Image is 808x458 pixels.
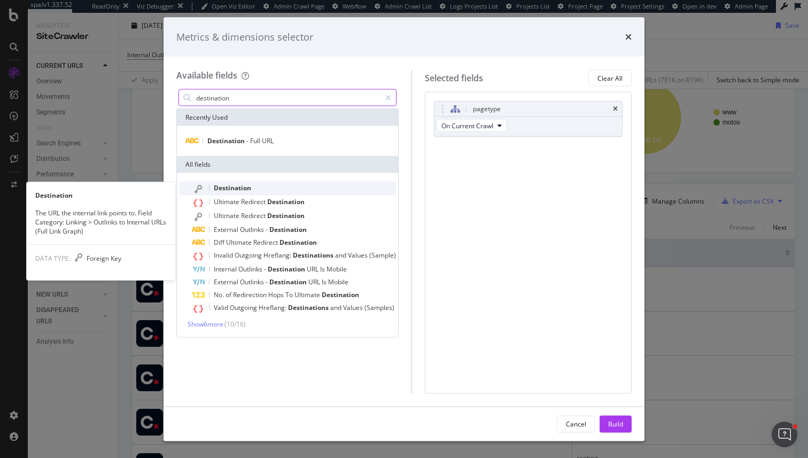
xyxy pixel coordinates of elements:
[214,238,226,247] span: Diff
[226,290,233,299] span: of
[164,17,644,441] div: modal
[307,265,320,274] span: URL
[262,136,274,145] span: URL
[214,225,240,234] span: External
[259,303,288,312] span: Hreflang:
[600,415,632,432] button: Build
[588,69,632,87] button: Clear All
[348,251,369,260] span: Values
[214,265,238,274] span: Internal
[27,191,175,200] div: Destination
[226,238,253,247] span: Ultimate
[322,290,359,299] span: Destination
[241,211,267,220] span: Redirect
[264,265,268,274] span: -
[263,251,293,260] span: Hreflang:
[288,303,330,312] span: Destinations
[214,183,251,192] span: Destination
[597,73,623,82] div: Clear All
[240,225,266,234] span: Outlinks
[240,277,266,286] span: Outlinks
[608,419,623,428] div: Build
[230,303,259,312] span: Outgoing
[566,419,586,428] div: Cancel
[330,303,343,312] span: and
[253,238,279,247] span: Redirect
[214,277,240,286] span: External
[772,422,797,447] iframe: Intercom live chat
[473,104,501,114] div: pagetype
[293,251,335,260] span: Destinations
[327,265,347,274] span: Mobile
[241,197,267,206] span: Redirect
[224,320,246,329] span: ( 10 / 16 )
[285,290,294,299] span: To
[369,251,396,260] span: (Sample)
[364,303,394,312] span: (Samples)
[441,121,493,130] span: On Current Crawl
[625,30,632,44] div: times
[176,30,313,44] div: Metrics & dimensions selector
[177,109,398,126] div: Recently Used
[425,72,483,84] div: Selected fields
[269,277,308,286] span: Destination
[328,277,348,286] span: Mobile
[613,106,618,112] div: times
[557,415,595,432] button: Cancel
[343,303,364,312] span: Values
[279,238,317,247] span: Destination
[207,136,246,145] span: Destination
[214,303,230,312] span: Valid
[322,277,328,286] span: Is
[335,251,348,260] span: and
[267,197,305,206] span: Destination
[195,90,380,106] input: Search by field name
[294,290,322,299] span: Ultimate
[238,265,264,274] span: Outlinks
[268,290,285,299] span: Hops
[268,265,307,274] span: Destination
[267,211,305,220] span: Destination
[214,197,241,206] span: Ultimate
[269,225,307,234] span: Destination
[434,101,623,137] div: pagetypetimesOn Current Crawl
[27,208,175,236] div: The URL the internal link points to. Field Category: Linking > Outlinks to Internal URLs (Full Li...
[437,119,507,132] button: On Current Crawl
[177,156,398,173] div: All fields
[214,211,241,220] span: Ultimate
[246,136,250,145] span: -
[176,69,237,81] div: Available fields
[266,225,269,234] span: -
[233,290,268,299] span: Redirection
[188,320,223,329] span: Show 6 more
[308,277,322,286] span: URL
[214,290,226,299] span: No.
[214,251,235,260] span: Invalid
[320,265,327,274] span: Is
[250,136,262,145] span: Full
[266,277,269,286] span: -
[235,251,263,260] span: Outgoing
